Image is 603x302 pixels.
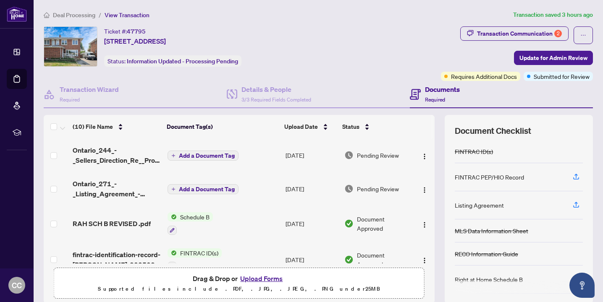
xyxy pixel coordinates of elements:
span: home [44,12,50,18]
img: Logo [421,187,428,193]
span: plus [171,154,176,158]
p: Supported files include .PDF, .JPG, .JPEG, .PNG under 25 MB [59,284,419,294]
img: IMG-C12334017_1.jpg [44,27,97,66]
div: Ticket #: [104,26,146,36]
img: Status Icon [168,248,177,258]
button: Status IconFINTRAC ID(s) [168,248,222,271]
button: Logo [418,148,431,162]
img: Document Status [344,184,354,193]
th: Upload Date [281,115,339,138]
span: plus [171,187,176,191]
img: Logo [421,153,428,160]
button: Add a Document Tag [168,151,239,161]
span: Add a Document Tag [179,153,235,159]
span: Pending Review [357,184,399,193]
span: Update for Admin Review [519,51,587,65]
div: 2 [554,30,562,37]
div: Status: [104,55,241,67]
h4: Documents [425,84,460,94]
img: Document Status [344,219,354,228]
span: Schedule B [177,212,213,221]
span: fintrac-identification-record-[PERSON_NAME]-20250808-124358.pdf [73,250,160,270]
img: logo [7,6,27,22]
span: Drag & Drop orUpload FormsSupported files include .PDF, .JPG, .JPEG, .PNG under25MB [54,268,424,299]
article: Transaction saved 3 hours ago [513,10,593,20]
h4: Details & People [241,84,311,94]
span: RAH SCH B REVISED .pdf [73,219,151,229]
span: Upload Date [284,122,318,131]
button: Logo [418,253,431,266]
span: Ontario_271_-_Listing_Agreement_-_Seller_Designated_Representation_Agreement__9.pdf [73,179,160,199]
img: Status Icon [168,212,177,221]
div: Listing Agreement [455,200,504,210]
span: Ontario_244_-_Sellers_Direction_Re__Property_Offers_6.pdf [73,145,160,165]
span: Document Checklist [455,125,531,137]
span: Status [342,122,359,131]
button: Logo [418,217,431,230]
span: [STREET_ADDRESS] [104,36,166,46]
button: Upload Forms [238,273,285,284]
th: (10) File Name [69,115,163,138]
div: FINTRAC PEP/HIO Record [455,172,524,182]
div: Transaction Communication [477,27,562,40]
th: Status [339,115,412,138]
span: Deal Processing [53,11,95,19]
td: [DATE] [282,172,341,206]
button: Status IconSchedule B [168,212,213,235]
span: Requires Additional Docs [451,72,517,81]
span: FINTRAC ID(s) [177,248,222,258]
span: Document Approved [357,214,411,233]
div: FINTRAC ID(s) [455,147,493,156]
h4: Transaction Wizard [60,84,119,94]
span: Document Approved [357,250,411,269]
span: Drag & Drop or [193,273,285,284]
button: Add a Document Tag [168,184,239,194]
div: Right at Home Schedule B [455,275,523,284]
button: Add a Document Tag [168,150,239,161]
td: [DATE] [282,242,341,278]
span: Submitted for Review [534,72,590,81]
span: Required [425,96,445,103]
span: Add a Document Tag [179,186,235,192]
img: Logo [421,257,428,264]
span: 47795 [127,28,146,35]
span: Pending Review [357,151,399,160]
button: Open asap [569,273,595,298]
button: Update for Admin Review [514,51,593,65]
img: Document Status [344,151,354,160]
button: Logo [418,182,431,195]
li: / [99,10,101,20]
span: 3/3 Required Fields Completed [241,96,311,103]
span: ellipsis [580,32,586,38]
span: Information Updated - Processing Pending [127,57,238,65]
span: Required [60,96,80,103]
span: (10) File Name [73,122,113,131]
img: Logo [421,221,428,228]
div: MLS Data Information Sheet [455,226,528,235]
td: [DATE] [282,206,341,242]
span: CC [12,279,22,291]
td: [DATE] [282,138,341,172]
button: Transaction Communication2 [460,26,569,41]
div: RECO Information Guide [455,249,518,258]
img: Document Status [344,255,354,264]
span: View Transaction [105,11,149,19]
th: Document Tag(s) [163,115,281,138]
button: Add a Document Tag [168,184,239,195]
